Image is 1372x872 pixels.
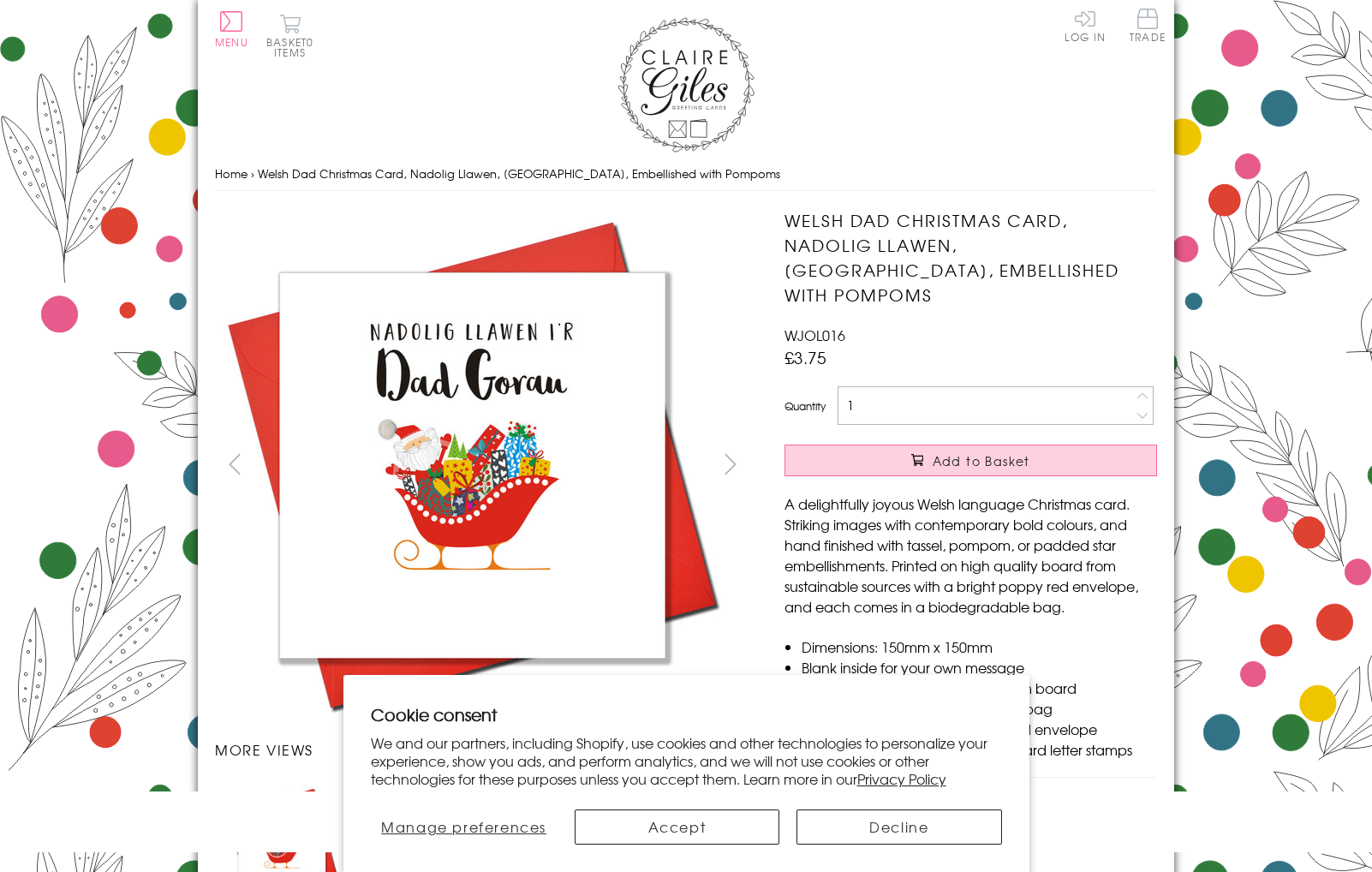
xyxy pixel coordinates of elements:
h2: Cookie consent [371,702,1002,726]
label: Quantity [784,398,826,414]
span: Welsh Dad Christmas Card, Nadolig Llawen, [GEOGRAPHIC_DATA], Embellished with Pompoms [258,165,780,182]
span: Manage preferences [381,816,546,837]
span: £3.75 [784,345,826,369]
li: Blank inside for your own message [802,657,1157,678]
span: › [251,165,254,182]
img: Welsh Dad Christmas Card, Nadolig Llawen, Santa Sleigh, Embellished with Pompoms [215,208,729,722]
button: Basket0 items [266,14,313,57]
button: Menu [215,11,248,47]
li: Dimensions: 150mm x 150mm [802,636,1157,657]
h1: Welsh Dad Christmas Card, Nadolig Llawen, [GEOGRAPHIC_DATA], Embellished with Pompoms [784,208,1157,307]
span: WJOL016 [784,325,845,345]
button: prev [215,445,254,483]
a: Trade [1130,9,1166,45]
p: A delightfully joyous Welsh language Christmas card. Striking images with contemporary bold colou... [784,493,1157,617]
span: Add to Basket [933,452,1030,469]
button: Add to Basket [784,445,1157,476]
button: next [712,445,750,483]
img: Welsh Dad Christmas Card, Nadolig Llawen, Santa Sleigh, Embellished with Pompoms [750,208,1264,722]
span: Menu [215,34,248,50]
span: Trade [1130,9,1166,42]
button: Decline [796,809,1001,845]
button: Manage preferences [371,809,558,845]
nav: breadcrumbs [215,157,1157,192]
span: 0 items [274,34,313,60]
a: Log In [1065,9,1106,42]
p: We and our partners, including Shopify, use cookies and other technologies to personalize your ex... [371,734,1002,787]
h3: More views [215,739,750,760]
a: Home [215,165,248,182]
button: Accept [575,809,779,845]
img: Claire Giles Greetings Cards [617,17,755,152]
a: Privacy Policy [857,768,946,789]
